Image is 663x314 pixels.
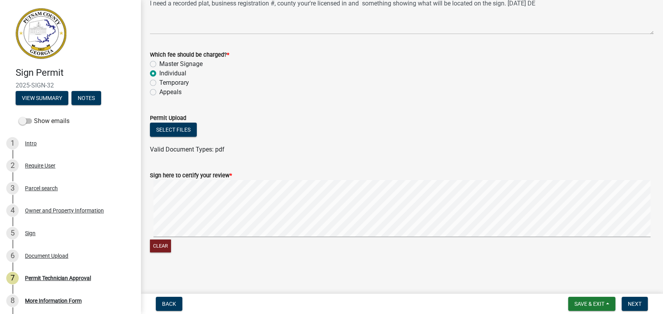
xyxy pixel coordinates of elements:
[159,87,182,97] label: Appeals
[159,59,203,69] label: Master Signage
[16,91,68,105] button: View Summary
[150,146,225,153] span: Valid Document Types: pdf
[25,298,82,303] div: More Information Form
[6,204,19,217] div: 4
[574,301,604,307] span: Save & Exit
[25,275,91,281] div: Permit Technician Approval
[16,95,68,102] wm-modal-confirm: Summary
[6,227,19,239] div: 5
[25,163,55,168] div: Require User
[16,82,125,89] span: 2025-SIGN-32
[622,297,648,311] button: Next
[16,8,66,59] img: Putnam County, Georgia
[25,253,68,259] div: Document Upload
[150,173,232,178] label: Sign here to certify your review
[156,297,182,311] button: Back
[150,52,229,58] label: Which fee should be charged?
[16,67,134,78] h4: Sign Permit
[71,91,101,105] button: Notes
[628,301,642,307] span: Next
[6,159,19,172] div: 2
[162,301,176,307] span: Back
[568,297,615,311] button: Save & Exit
[25,186,58,191] div: Parcel search
[150,239,171,252] button: Clear
[71,95,101,102] wm-modal-confirm: Notes
[6,182,19,194] div: 3
[159,69,186,78] label: Individual
[150,123,197,137] button: Select files
[6,272,19,284] div: 7
[25,141,37,146] div: Intro
[6,137,19,150] div: 1
[25,230,36,236] div: Sign
[19,116,70,126] label: Show emails
[150,116,186,121] label: Permit Upload
[25,208,104,213] div: Owner and Property Information
[6,250,19,262] div: 6
[6,294,19,307] div: 8
[159,78,189,87] label: Temporary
